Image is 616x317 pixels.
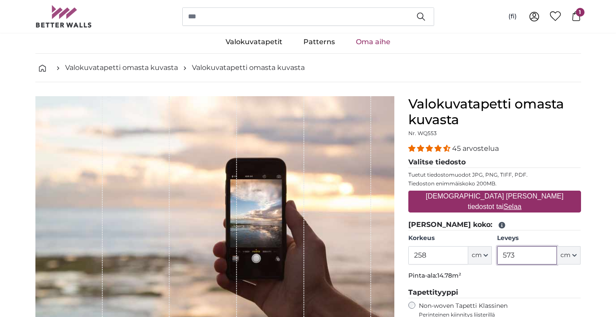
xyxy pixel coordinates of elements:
span: 4.36 stars [408,144,452,153]
h1: Valokuvatapetti omasta kuvasta [408,96,581,128]
p: Pinta-ala: [408,272,581,280]
a: Valokuvatapetit [215,31,293,53]
span: 45 arvostelua [452,144,499,153]
legend: [PERSON_NAME] koko: [408,219,581,230]
span: cm [560,251,571,260]
img: Betterwalls [35,5,92,28]
span: Nr. WQ553 [408,130,437,136]
a: Valokuvatapetti omasta kuvasta [65,63,178,73]
button: cm [557,246,581,265]
a: Oma aihe [345,31,401,53]
span: 14.78m² [437,272,461,279]
p: Tiedoston enimmäiskoko 200MB. [408,180,581,187]
a: Valokuvatapetti omasta kuvasta [192,63,305,73]
button: (fi) [501,9,524,24]
span: 1 [576,8,585,17]
nav: breadcrumbs [35,54,581,82]
label: Leveys [497,234,581,243]
button: cm [468,246,492,265]
u: Selaa [504,203,522,210]
legend: Tapettityyppi [408,287,581,298]
span: cm [472,251,482,260]
label: [DEMOGRAPHIC_DATA] [PERSON_NAME] tiedostot tai [408,188,581,216]
a: Patterns [293,31,345,53]
p: Tuetut tiedostomuodot JPG, PNG, TIFF, PDF. [408,171,581,178]
label: Korkeus [408,234,492,243]
legend: Valitse tiedosto [408,157,581,168]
